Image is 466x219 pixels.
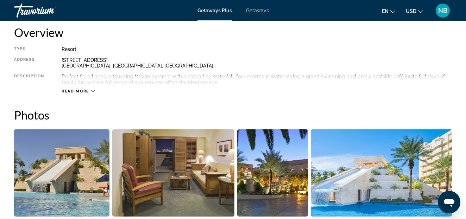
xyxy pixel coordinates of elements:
button: Read more [62,89,95,94]
h2: Overview [14,25,452,39]
button: Open full-screen image slider [112,129,234,217]
a: Travorium [14,1,84,20]
div: Address [14,57,44,69]
button: Change currency [406,6,423,16]
div: Perfect for all ages, a towering Mayan pyramid with a cascading waterfall, four enormous water sl... [62,74,452,85]
span: Read more [62,89,89,94]
div: Description [14,74,44,85]
button: Open full-screen image slider [237,129,308,217]
div: Resort [62,46,452,52]
iframe: Button to launch messaging window [438,191,460,213]
a: Getaways Plus [197,8,232,13]
button: Change language [382,6,395,16]
span: en [382,8,389,14]
div: [STREET_ADDRESS] [GEOGRAPHIC_DATA], [GEOGRAPHIC_DATA], [GEOGRAPHIC_DATA] [62,57,452,69]
button: Open full-screen image slider [14,129,109,217]
a: Getaways [246,8,269,13]
button: User Menu [434,3,452,18]
span: USD [406,8,416,14]
button: Open full-screen image slider [311,129,452,217]
div: Type [14,46,44,52]
span: NB [438,7,447,14]
h2: Photos [14,108,452,122]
